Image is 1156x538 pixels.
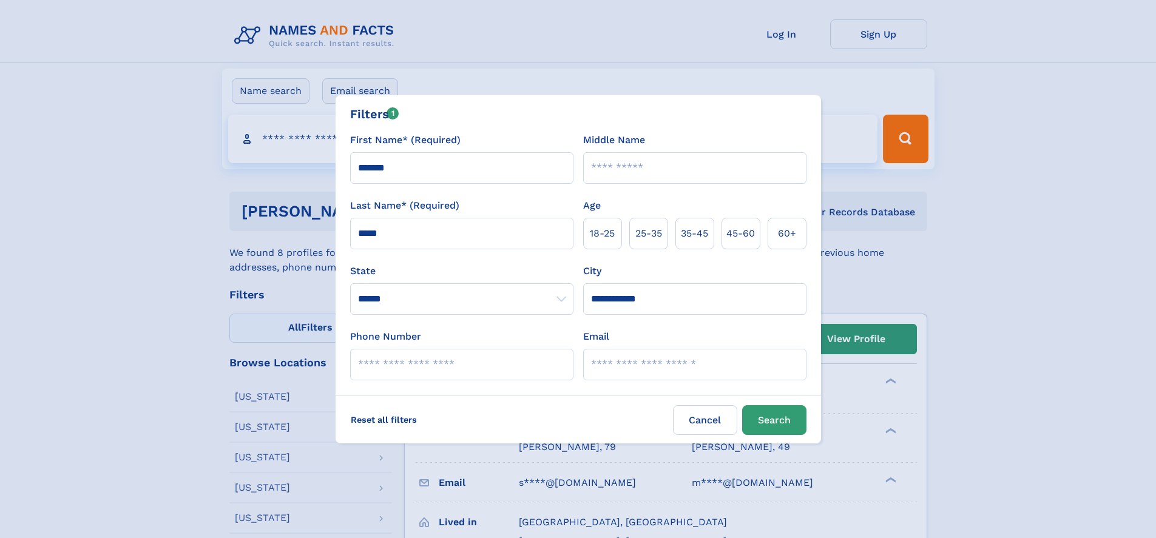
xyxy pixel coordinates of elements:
label: State [350,264,573,278]
span: 18‑25 [590,226,615,241]
label: Phone Number [350,329,421,344]
label: First Name* (Required) [350,133,461,147]
span: 25‑35 [635,226,662,241]
label: Email [583,329,609,344]
label: Reset all filters [343,405,425,434]
span: 45‑60 [726,226,755,241]
label: City [583,264,601,278]
label: Middle Name [583,133,645,147]
label: Last Name* (Required) [350,198,459,213]
div: Filters [350,105,399,123]
label: Age [583,198,601,213]
span: 35‑45 [681,226,708,241]
label: Cancel [673,405,737,435]
button: Search [742,405,806,435]
span: 60+ [778,226,796,241]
